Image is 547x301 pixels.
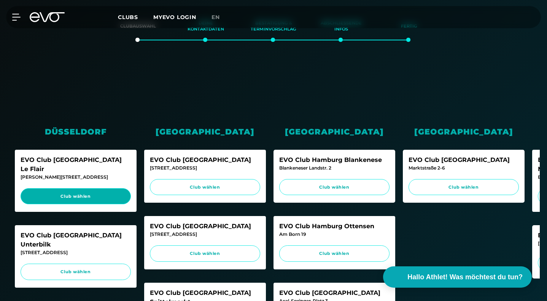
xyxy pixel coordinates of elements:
div: EVO Club [GEOGRAPHIC_DATA] [150,222,260,231]
a: Club wählen [150,245,260,262]
div: [GEOGRAPHIC_DATA] [403,126,525,138]
div: [PERSON_NAME][STREET_ADDRESS] [21,174,131,181]
div: Am Born 19 [279,231,390,238]
span: Clubs [118,14,138,21]
div: EVO Club Hamburg Ottensen [279,222,390,231]
div: [STREET_ADDRESS] [150,231,260,238]
a: Club wählen [279,179,390,195]
div: EVO Club [GEOGRAPHIC_DATA] [150,155,260,165]
div: EVO Club [GEOGRAPHIC_DATA] Unterbilk [21,231,131,249]
div: Marktstraße 2-6 [409,165,519,171]
div: Düsseldorf [15,126,137,138]
span: Club wählen [286,250,382,257]
span: Club wählen [157,184,253,191]
div: [GEOGRAPHIC_DATA] [144,126,266,138]
span: Club wählen [157,250,253,257]
span: Hallo Athlet! Was möchtest du tun? [407,272,523,282]
a: Club wählen [150,179,260,195]
span: Club wählen [28,193,124,200]
div: EVO Club [GEOGRAPHIC_DATA] [279,288,390,298]
a: MYEVO LOGIN [153,14,196,21]
div: EVO Club [GEOGRAPHIC_DATA] Le Flair [21,155,131,174]
span: Club wählen [416,184,512,191]
button: Hallo Athlet! Was möchtest du tun? [383,266,532,288]
div: [STREET_ADDRESS] [150,165,260,171]
div: EVO Club Hamburg Blankenese [279,155,390,165]
div: EVO Club [GEOGRAPHIC_DATA] [409,155,519,165]
a: Club wählen [279,245,390,262]
div: [GEOGRAPHIC_DATA] [273,126,395,138]
a: en [211,13,229,22]
div: [STREET_ADDRESS] [21,249,131,256]
a: Club wählen [21,188,131,205]
a: Clubs [118,13,153,21]
a: Club wählen [409,179,519,195]
span: Club wählen [286,184,382,191]
div: Blankeneser Landstr. 2 [279,165,390,171]
span: en [211,14,220,21]
a: Club wählen [21,264,131,280]
span: Club wählen [28,269,124,275]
